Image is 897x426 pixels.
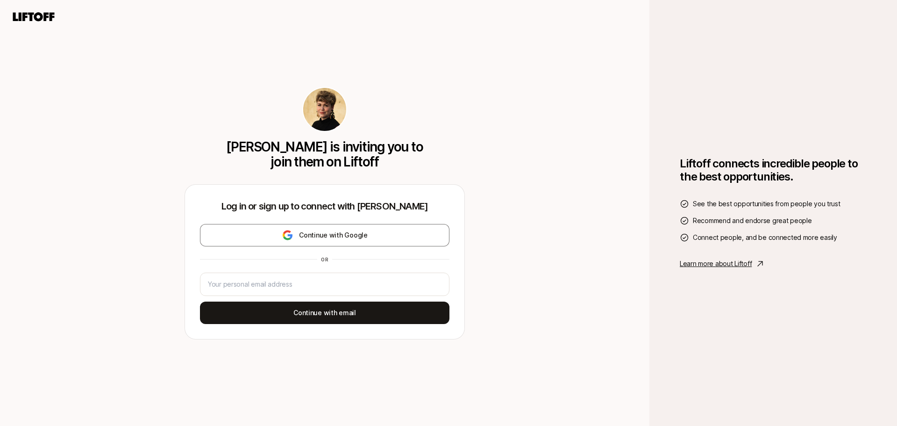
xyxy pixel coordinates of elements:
span: Recommend and endorse great people [693,215,812,226]
button: Continue with Google [200,224,449,246]
a: Learn more about Liftoff [680,258,867,269]
button: Continue with email [200,302,449,324]
p: [PERSON_NAME] is inviting you to join them on Liftoff [223,139,426,169]
h1: Liftoff connects incredible people to the best opportunities. [680,157,867,183]
div: or [317,256,332,263]
img: d6dbd3c2_f303_4092_ad4e_a6415310b961.jpg [303,88,346,131]
span: See the best opportunities from people you trust [693,198,840,209]
img: google-logo [282,230,293,241]
input: Your personal email address [208,279,441,290]
p: Learn more about Liftoff [680,258,752,269]
p: Log in or sign up to connect with [PERSON_NAME] [200,200,449,213]
span: Connect people, and be connected more easily [693,232,837,243]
